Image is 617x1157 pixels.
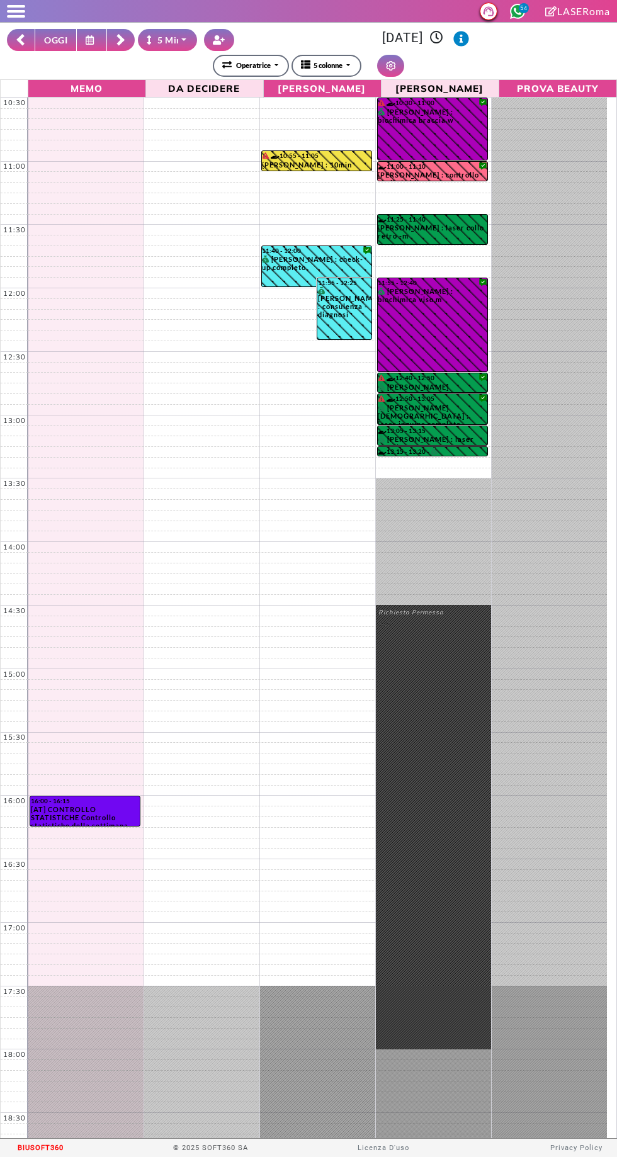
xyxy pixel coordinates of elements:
button: Crea nuovo contatto rapido [204,29,234,51]
div: 12:40 - 12:50 [378,374,487,382]
i: Il cliente ha degli insoluti [378,375,385,381]
div: 11:00 - 11:10 [378,162,487,170]
div: 12:00 [1,289,28,298]
i: PAGATO [378,383,388,390]
a: LASERoma [545,5,610,17]
i: PAGATO [378,404,388,411]
i: Il cliente ha degli insoluti [378,395,385,402]
i: PAGATO [378,108,388,115]
div: 10:30 [1,98,28,107]
div: 18:00 [1,1050,28,1059]
div: 13:30 [1,479,28,488]
span: Memo [31,81,142,94]
div: 11:00 [1,162,28,171]
div: [PERSON_NAME][DEMOGRAPHIC_DATA] : int. coscia [378,383,487,392]
div: 14:30 [1,606,28,615]
div: [PERSON_NAME] : controllo spalle/schiena [378,171,487,181]
div: 11:30 [1,225,28,234]
span: [PERSON_NAME] [385,81,495,94]
div: 15:30 [1,733,28,742]
i: PAGATO [263,256,272,262]
div: 12:50 - 13:05 [378,395,487,403]
div: [PERSON_NAME] : biochimica braccia w [378,108,487,128]
i: PAGATO [431,448,441,454]
div: 16:00 - 16:15 [31,797,139,804]
div: 11:55 - 12:25 [318,279,371,286]
div: 10:55 - 11:05 [263,152,371,160]
div: [PERSON_NAME][DEMOGRAPHIC_DATA] : laser inguine completo [378,404,487,424]
div: 15:00 [1,670,28,679]
div: 16:30 [1,860,28,869]
span: Da Decidere [149,81,260,94]
i: PAGATO [318,287,327,294]
div: 10:30 - 11:00 [378,99,487,107]
h3: [DATE] [241,30,610,47]
div: [PERSON_NAME] : laser ascelle [378,435,487,445]
div: 14:00 [1,543,28,551]
div: [PERSON_NAME] : 10min extra time [263,161,371,171]
div: 16:00 [1,796,28,805]
div: 13:05 - 13:15 [378,427,487,434]
div: 5 Minuti [147,33,193,47]
span: PROVA BEAUTY [502,81,614,94]
div: 18:30 [1,1114,28,1122]
i: Il cliente ha degli insoluti [378,99,385,106]
i: PAGATO [378,436,388,443]
div: 13:00 [1,416,28,425]
button: OGGI [35,29,77,51]
i: PAGATO [378,288,388,295]
i: Il cliente ha degli insoluti [263,152,269,159]
div: [AT] CONTROLLO STATISTICHE Controllo statistiche della settimana (screen con report sul gruppo) p... [31,805,139,826]
span: [PERSON_NAME] [267,81,378,94]
a: Privacy Policy [550,1144,603,1152]
div: [PERSON_NAME] : consulenza - diagnosi [318,287,371,322]
div: [PERSON_NAME] : laser collo retro -m [378,223,487,244]
div: 11:40 - 12:00 [263,247,371,254]
div: 17:00 [1,923,28,932]
div: 17:30 [1,987,28,996]
div: [PERSON_NAME] : laser inguine completo [431,448,493,456]
span: 54 [519,3,529,13]
div: 11:55 - 12:40 [378,279,487,286]
div: [PERSON_NAME] : check-up completo [263,255,371,275]
div: [PERSON_NAME] : biochimica viso m [378,287,487,307]
i: Clicca per andare alla pagina di firma [545,6,557,16]
a: Licenza D'uso [358,1144,409,1152]
div: 11:25 - 11:40 [378,215,487,223]
div: 12:30 [1,353,28,361]
div: 13:15 - 13:20 [378,448,431,455]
